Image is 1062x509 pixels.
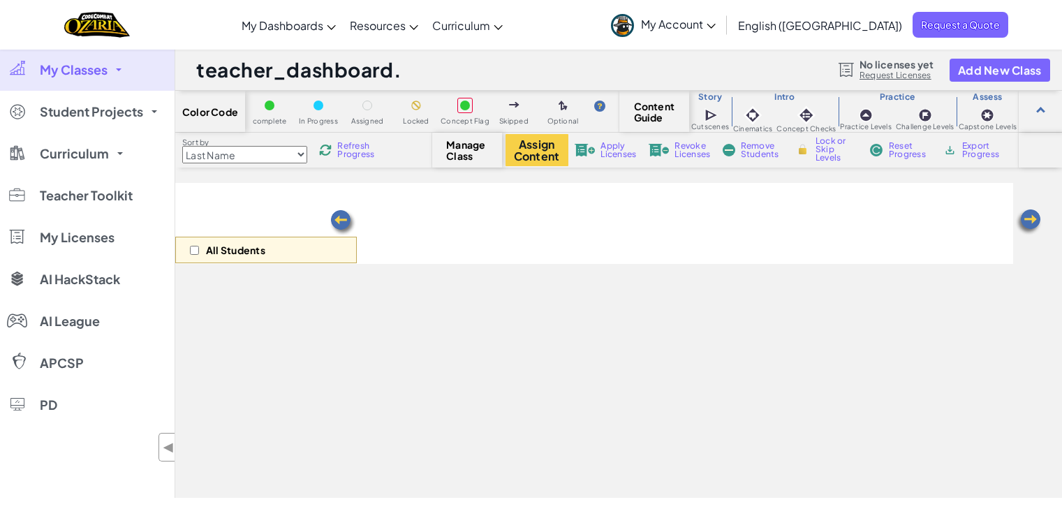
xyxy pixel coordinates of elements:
span: Practice Levels [840,123,891,131]
span: Apply Licenses [600,142,636,158]
span: Cinematics [733,125,772,133]
span: Export Progress [962,142,1005,158]
span: In Progress [299,117,338,125]
p: All Students [206,244,265,256]
span: My Account [641,17,716,31]
span: English ([GEOGRAPHIC_DATA]) [738,18,902,33]
span: Cutscenes [691,123,729,131]
a: English ([GEOGRAPHIC_DATA]) [731,6,909,44]
img: IconPracticeLevel.svg [859,108,873,122]
h3: Intro [731,91,838,103]
label: Sort by [182,137,307,148]
span: No licenses yet [860,59,934,70]
h3: Practice [839,91,957,103]
img: IconCinematic.svg [743,105,762,125]
img: IconLicenseRevoke.svg [649,144,670,156]
span: Challenge Levels [896,123,954,131]
a: My Account [604,3,723,47]
img: IconLicenseApply.svg [575,144,596,156]
img: IconReload.svg [319,144,332,156]
span: Content Guide [634,101,675,123]
span: complete [253,117,287,125]
span: Reset Progress [889,142,931,158]
span: Revoke Licenses [674,142,710,158]
span: Student Projects [40,105,143,118]
span: ◀ [163,437,175,457]
a: Resources [343,6,425,44]
img: IconReset.svg [869,144,883,156]
span: Curriculum [40,147,109,160]
span: Locked [403,117,429,125]
img: IconArchive.svg [943,144,957,156]
img: IconLock.svg [795,143,810,156]
img: Arrow_Left.png [1015,208,1042,236]
span: Concept Checks [776,125,836,133]
span: Manage Class [446,139,487,161]
a: My Dashboards [235,6,343,44]
a: Curriculum [425,6,510,44]
span: Refresh Progress [337,142,381,158]
span: Capstone Levels [959,123,1017,131]
img: IconChallengeLevel.svg [918,108,932,122]
img: IconRemoveStudents.svg [723,144,735,156]
img: IconInteractive.svg [797,105,816,125]
button: Add New Class [950,59,1050,82]
h3: Assess [957,91,1019,103]
button: Assign Content [506,134,568,166]
span: Concept Flag [441,117,489,125]
span: Color Code [182,106,238,117]
img: Arrow_Left.png [329,209,357,237]
span: Resources [350,18,406,33]
a: Request Licenses [860,70,934,81]
span: My Classes [40,64,108,76]
span: My Licenses [40,231,115,244]
img: avatar [611,14,634,37]
img: IconOptionalLevel.svg [559,101,568,112]
span: My Dashboards [242,18,323,33]
span: Remove Students [741,142,783,158]
img: IconSkippedLevel.svg [509,102,519,108]
span: Lock or Skip Levels [816,137,857,162]
span: Curriculum [432,18,490,33]
img: IconCutscene.svg [705,108,719,123]
a: Ozaria by CodeCombat logo [64,10,129,39]
span: Assigned [351,117,384,125]
span: Teacher Toolkit [40,189,133,202]
a: Request a Quote [913,12,1008,38]
h3: Story [689,91,731,103]
span: AI League [40,315,100,327]
span: Optional [547,117,579,125]
span: AI HackStack [40,273,120,286]
h1: teacher_dashboard. [196,57,401,83]
span: Skipped [499,117,529,125]
img: IconCapstoneLevel.svg [980,108,994,122]
img: IconHint.svg [594,101,605,112]
img: Home [64,10,129,39]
